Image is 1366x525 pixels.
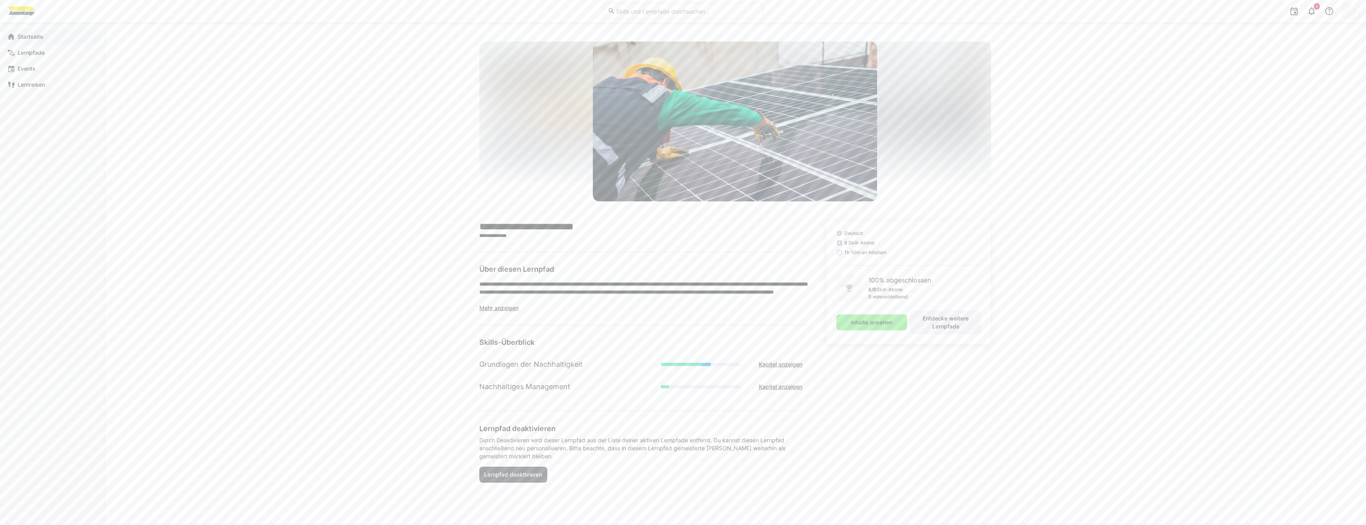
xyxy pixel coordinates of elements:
[881,294,907,300] p: verbleibend
[479,338,808,347] h3: Skills-Überblick
[836,314,907,330] button: Inhalte ansehen
[479,424,808,433] h3: Lernpfad deaktivieren
[479,359,583,370] h1: Grundlagen der Nachhaltigkeit
[844,240,875,246] span: 8 Skill-Atome
[844,230,863,237] span: Deutsch
[479,304,518,311] span: Mehr anzeigen
[754,379,808,395] button: Kapitel anzeigen
[850,318,893,326] span: Inhalte ansehen
[479,382,570,392] h1: Nachhaltiges Management
[758,383,804,391] span: Kapitel anzeigen
[483,471,543,479] span: Lernpfad deaktivieren
[876,286,903,293] p: Skill-Atome
[1316,4,1318,9] span: 6
[868,294,881,300] p: 0 min
[479,265,808,274] h3: Über diesen Lernpfad
[914,314,977,330] span: Entdecke weitere Lernpfade
[868,286,876,293] p: 8/8
[615,8,758,15] input: Skills und Lernpfade durchsuchen…
[754,356,808,372] button: Kapitel anzeigen
[910,310,981,334] button: Entdecke weitere Lernpfade
[844,249,886,256] span: 1h 10m an Inhalten
[479,436,808,460] span: Durch Deaktivieren wird dieser Lernpfad aus der Liste deiner aktiven Lernpfade entfernt. Du kanns...
[758,360,804,368] span: Kapitel anzeigen
[479,467,548,483] button: Lernpfad deaktivieren
[868,275,931,285] p: 100% abgeschlossen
